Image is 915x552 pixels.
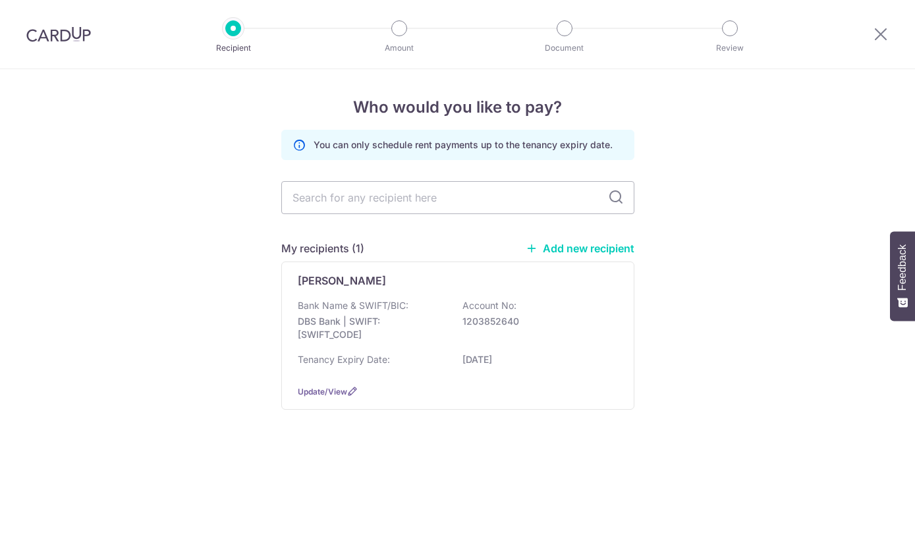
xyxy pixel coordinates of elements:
[462,353,610,366] p: [DATE]
[314,138,613,152] p: You can only schedule rent payments up to the tenancy expiry date.
[281,96,634,119] h4: Who would you like to pay?
[298,273,386,289] p: [PERSON_NAME]
[298,299,408,312] p: Bank Name & SWIFT/BIC:
[462,315,610,328] p: 1203852640
[462,299,516,312] p: Account No:
[298,315,445,341] p: DBS Bank | SWIFT: [SWIFT_CODE]
[26,26,91,42] img: CardUp
[281,181,634,214] input: Search for any recipient here
[897,244,908,290] span: Feedback
[298,387,347,397] a: Update/View
[281,240,364,256] h5: My recipients (1)
[681,41,779,55] p: Review
[350,41,448,55] p: Amount
[298,353,390,366] p: Tenancy Expiry Date:
[184,41,282,55] p: Recipient
[890,231,915,321] button: Feedback - Show survey
[516,41,613,55] p: Document
[526,242,634,255] a: Add new recipient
